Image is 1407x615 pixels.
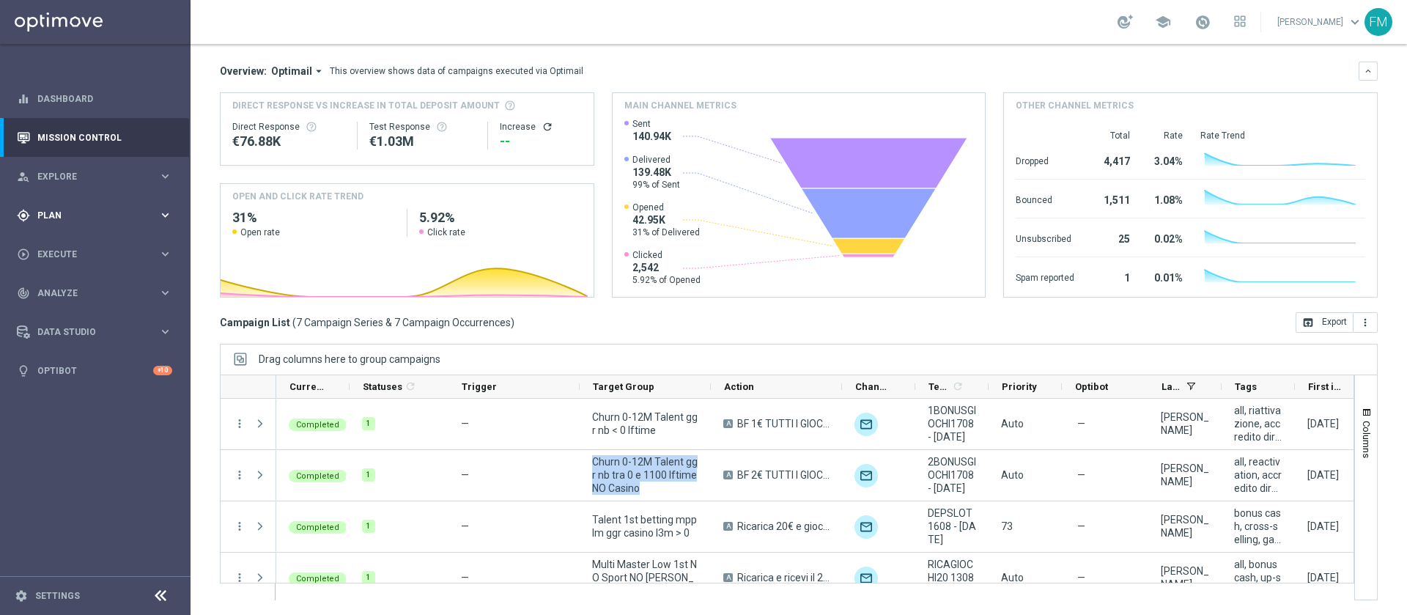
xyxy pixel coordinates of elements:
[233,520,246,533] button: more_vert
[16,132,173,144] button: Mission Control
[1148,130,1183,141] div: Rate
[17,92,30,106] i: equalizer
[632,261,701,274] span: 2,542
[1296,316,1378,328] multiple-options-button: Export to CSV
[854,464,878,487] img: Optimail
[1307,520,1339,533] div: 16 Aug 2025, Saturday
[296,523,339,532] span: Completed
[17,79,172,118] div: Dashboard
[1077,571,1085,584] span: —
[233,468,246,482] button: more_vert
[1361,421,1373,458] span: Columns
[952,380,964,392] i: refresh
[17,248,30,261] i: play_circle_outline
[158,169,172,183] i: keyboard_arrow_right
[632,202,700,213] span: Opened
[17,170,158,183] div: Explore
[296,316,511,329] span: 7 Campaign Series & 7 Campaign Occurrences
[419,209,582,227] h2: 5.92%
[1363,66,1373,76] i: keyboard_arrow_down
[220,316,514,329] h3: Campaign List
[220,65,267,78] h3: Overview:
[1161,462,1209,488] div: Carlos Eduardo Raffosalazar
[1016,148,1074,172] div: Dropped
[259,353,440,365] span: Drag columns here to group campaigns
[16,210,173,221] button: gps_fixed Plan keyboard_arrow_right
[37,79,172,118] a: Dashboard
[37,211,158,220] span: Plan
[427,227,465,238] span: Click rate
[1307,417,1339,430] div: 13 Aug 2025, Wednesday
[17,325,158,339] div: Data Studio
[737,571,830,584] span: Ricarica e ricevi il 20% fino a 70€ tutti i giochi
[17,170,30,183] i: person_search
[632,130,671,143] span: 140.94K
[17,287,30,300] i: track_changes
[37,328,158,336] span: Data Studio
[1307,468,1339,482] div: 13 Aug 2025, Wednesday
[461,418,469,430] span: —
[1092,265,1130,288] div: 1
[1148,265,1183,288] div: 0.01%
[402,378,416,394] span: Calculate column
[632,227,700,238] span: 31% of Delivered
[37,289,158,298] span: Analyze
[632,166,680,179] span: 139.48K
[1276,11,1364,33] a: [PERSON_NAME]keyboard_arrow_down
[1077,468,1085,482] span: —
[1234,404,1282,443] span: all, riattivazione, accredito diretto, bonus free, talent + expert
[1354,312,1378,333] button: more_vert
[737,417,830,430] span: BF 1€ TUTTI I GIOCHI
[1016,99,1134,112] h4: Other channel metrics
[362,571,375,584] div: 1
[233,417,246,430] i: more_vert
[1161,564,1209,591] div: Carlos Eduardo Raffosalazar
[593,381,654,392] span: Target Group
[153,366,172,375] div: +10
[737,520,830,533] span: Ricarica 20€ e gioca almeno 5€ su Slot e ricevi 5€ Slot Gev
[500,133,581,150] div: --
[296,471,339,481] span: Completed
[1001,418,1024,430] span: Auto
[1364,8,1392,36] div: FM
[737,468,830,482] span: BF 2€ TUTTI I GIOCHI
[928,558,976,597] span: RICAGIOCHI20 1308- 2025-08-17
[1092,148,1130,172] div: 4,417
[1302,317,1314,328] i: open_in_browser
[16,365,173,377] button: lightbulb Optibot +10
[624,99,736,112] h4: Main channel metrics
[37,351,153,390] a: Optibot
[854,567,878,590] div: Optimail
[1092,130,1130,141] div: Total
[1092,187,1130,210] div: 1,511
[1347,14,1363,30] span: keyboard_arrow_down
[232,190,363,203] h4: OPEN AND CLICK RATE TREND
[16,326,173,338] button: Data Studio keyboard_arrow_right
[37,172,158,181] span: Explore
[1234,507,1282,546] span: bonus cash, cross-selling, gaming, ricarica, talent + expert
[16,248,173,260] button: play_circle_outline Execute keyboard_arrow_right
[296,574,339,583] span: Completed
[17,248,158,261] div: Execute
[542,121,553,133] i: refresh
[369,133,476,150] div: €1,033,420
[232,209,395,227] h2: 31%
[461,469,469,481] span: —
[1161,513,1209,539] div: Carlos Eduardo Raffosalazar
[312,65,325,78] i: arrow_drop_down
[158,325,172,339] i: keyboard_arrow_right
[723,419,733,428] span: A
[15,589,28,603] i: settings
[1155,14,1171,30] span: school
[363,381,402,392] span: Statuses
[37,250,158,259] span: Execute
[1148,226,1183,249] div: 0.02%
[16,287,173,299] button: track_changes Analyze keyboard_arrow_right
[592,513,698,539] span: Talent 1st betting mpp lm ggr casino l3m > 0
[1148,187,1183,210] div: 1.08%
